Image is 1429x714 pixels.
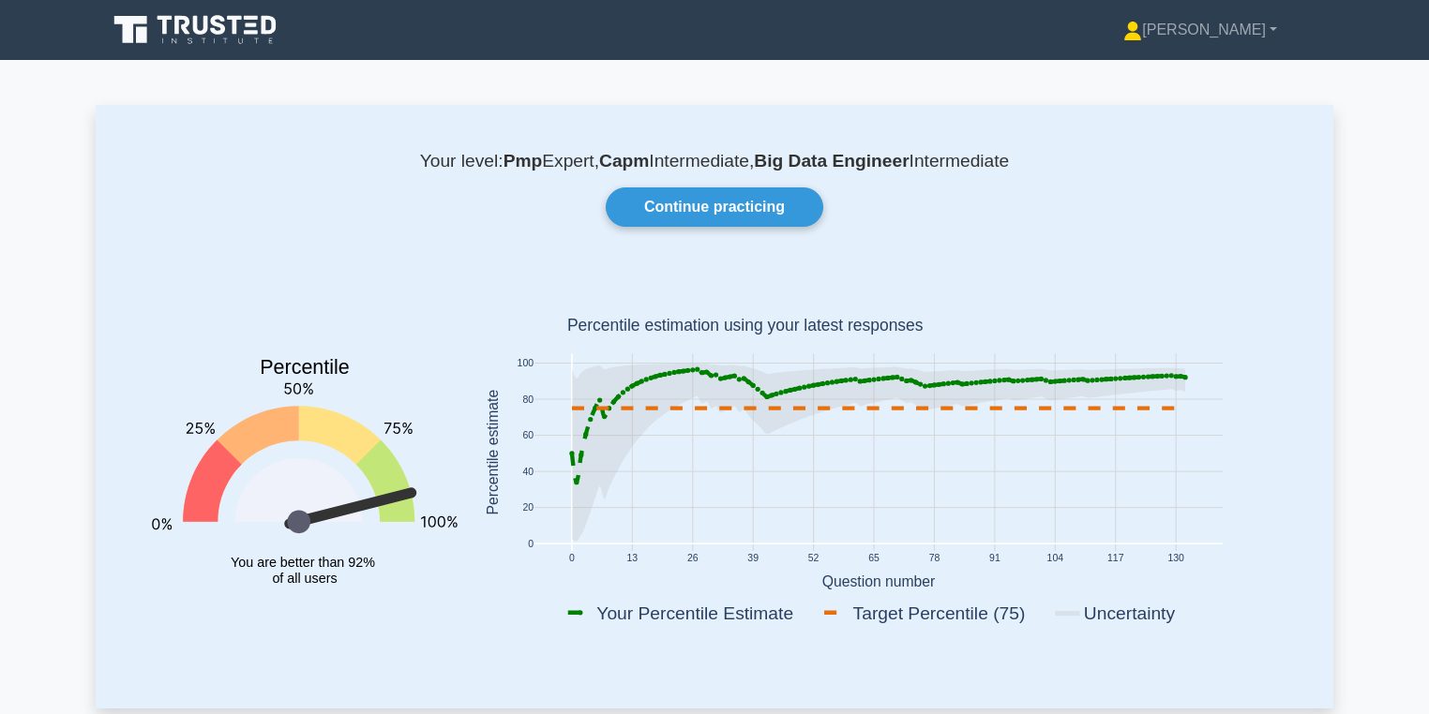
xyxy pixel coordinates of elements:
b: Big Data Engineer [754,151,909,171]
text: Percentile estimate [485,390,501,515]
a: Continue practicing [606,187,823,227]
text: 65 [868,554,880,564]
tspan: You are better than 92% [231,555,375,570]
text: 20 [522,503,534,513]
tspan: of all users [272,571,337,586]
a: [PERSON_NAME] [1078,11,1322,49]
text: 26 [687,554,699,564]
text: 39 [747,554,759,564]
text: 52 [808,554,820,564]
b: Pmp [504,151,543,171]
text: 78 [929,554,940,564]
text: 0 [569,554,575,564]
text: 117 [1107,554,1124,564]
text: 60 [522,431,534,441]
text: 104 [1047,554,1064,564]
p: Your level: Expert, Intermediate, Intermediate [141,150,1288,172]
text: 130 [1167,554,1184,564]
b: Capm [599,151,649,171]
text: 40 [522,467,534,477]
text: 100 [518,359,534,369]
text: 80 [522,394,534,405]
text: Percentile estimation using your latest responses [567,317,924,335]
text: 0 [528,539,534,549]
text: 13 [627,554,639,564]
text: 91 [989,554,1000,564]
text: Percentile [260,357,350,379]
text: Question number [822,573,936,589]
